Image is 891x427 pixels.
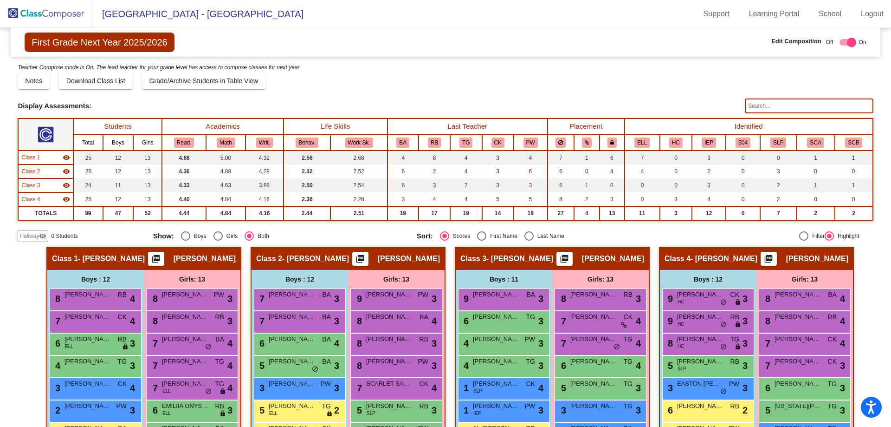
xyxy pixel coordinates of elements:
[692,135,726,151] th: Individualized Education Plan
[284,118,387,135] th: Life Skills
[419,151,450,164] td: 8
[25,77,42,85] span: Notes
[548,178,574,192] td: 6
[73,118,162,135] th: Students
[600,206,625,220] td: 13
[355,254,366,267] mat-icon: picture_as_pdf
[257,316,265,326] span: 7
[678,298,684,305] span: HC
[763,294,770,304] span: 8
[692,151,726,164] td: 3
[600,192,625,206] td: 3
[600,151,625,164] td: 6
[600,178,625,192] td: 0
[47,270,144,289] div: Boys : 12
[18,151,73,164] td: Joni Peterson - Joni Peterson
[206,206,245,220] td: 4.84
[775,290,821,299] span: [PERSON_NAME]
[786,254,848,263] span: [PERSON_NAME]
[859,38,866,46] span: On
[797,192,835,206] td: 0
[761,252,777,266] button: Print Students Details
[548,164,574,178] td: 6
[450,206,482,220] td: 19
[245,178,284,192] td: 3.88
[419,164,450,178] td: 2
[284,164,331,178] td: 2.32
[150,316,158,326] span: 8
[456,270,552,289] div: Boys : 11
[78,254,145,263] span: - [PERSON_NAME]
[482,178,514,192] td: 3
[53,316,60,326] span: 7
[574,151,600,164] td: 1
[19,232,39,240] span: Hallway
[559,316,566,326] span: 7
[574,192,600,206] td: 2
[18,164,73,178] td: Tina Mercer - Tina Mercer
[600,135,625,151] th: Keep with teacher
[355,316,362,326] span: 8
[73,206,103,220] td: 99
[149,77,258,85] span: Grade/Archive Students in Table View
[355,294,362,304] span: 9
[432,314,437,328] span: 4
[600,164,625,178] td: 4
[735,321,741,328] span: lock
[245,151,284,164] td: 4.32
[52,254,78,263] span: Class 1
[428,138,441,148] button: RB
[18,192,73,206] td: Brenda Rossnagle - Brenda Rossnagle
[526,312,535,322] span: TG
[245,206,284,220] td: 4.16
[133,135,162,151] th: Girls
[461,294,469,304] span: 9
[345,138,373,148] button: Work Sk.
[133,164,162,178] td: 13
[352,252,368,266] button: Print Students Details
[730,312,739,322] span: RB
[162,151,206,164] td: 4.68
[269,312,315,322] span: [PERSON_NAME]
[18,206,73,220] td: TOTALS
[103,135,134,151] th: Boys
[660,164,692,178] td: 0
[330,192,387,206] td: 2.28
[144,270,240,289] div: Girls: 13
[419,192,450,206] td: 4
[486,232,517,240] div: First Name
[284,151,331,164] td: 2.56
[665,294,673,304] span: 9
[419,206,450,220] td: 17
[284,178,331,192] td: 2.50
[130,314,135,328] span: 4
[726,178,760,192] td: 0
[574,178,600,192] td: 1
[460,254,486,263] span: Class 3
[665,254,691,263] span: Class 4
[21,153,40,162] span: Class 1
[473,312,519,322] span: [PERSON_NAME]
[73,135,103,151] th: Total
[296,138,318,148] button: Behav.
[760,151,797,164] td: 0
[763,316,770,326] span: 8
[760,164,797,178] td: 3
[322,290,331,300] span: BA
[692,192,726,206] td: 4
[840,292,845,306] span: 4
[284,192,331,206] td: 2.36
[526,290,535,300] span: BA
[461,316,469,326] span: 6
[845,138,862,148] button: SCB
[534,232,564,240] div: Last Name
[797,135,835,151] th: Student Concern Plan - Academics
[482,135,514,151] th: Candy Kinkead
[514,135,548,151] th: Paige Wallace
[835,206,873,220] td: 2
[449,232,470,240] div: Scores
[771,37,821,46] span: Edit Composition
[206,151,245,164] td: 5.00
[548,135,574,151] th: Keep away students
[491,138,504,148] button: CK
